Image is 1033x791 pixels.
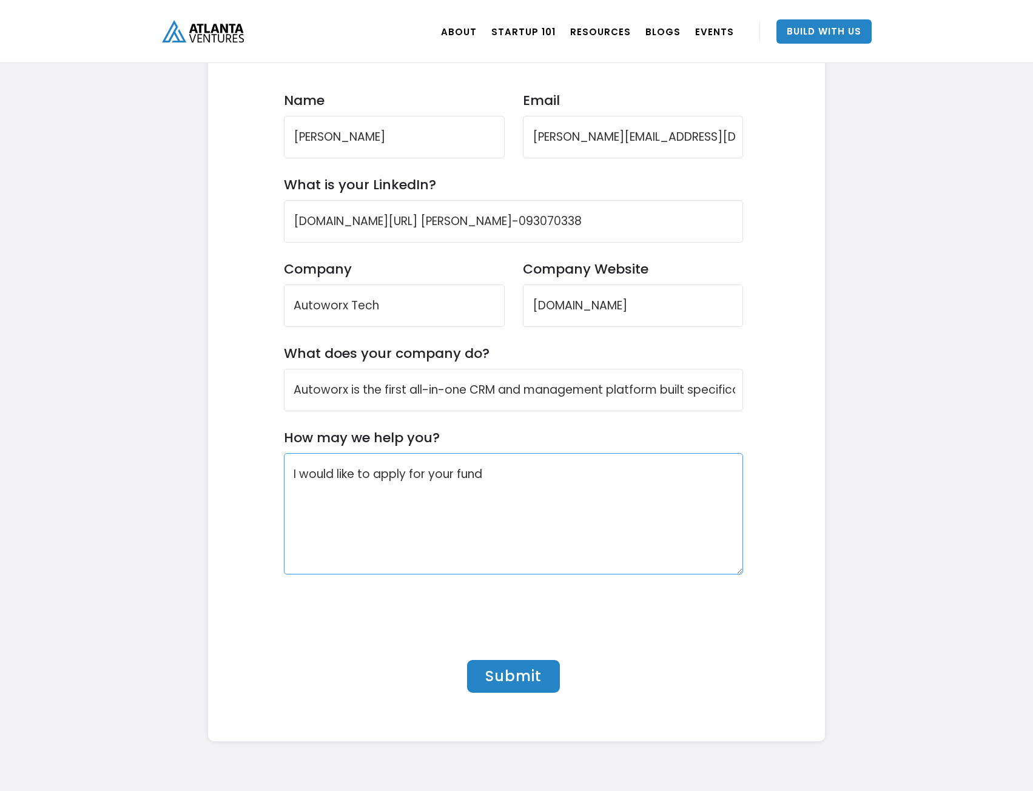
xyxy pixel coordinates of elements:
label: Company [284,261,505,277]
a: ABOUT [441,15,477,49]
a: Startup 101 [491,15,556,49]
input: Company Email [523,116,744,158]
label: What does your company do? [284,345,490,362]
label: How may we help you? [284,429,440,446]
label: Company Website [523,261,744,277]
a: Build With Us [776,19,872,44]
input: Company Website [523,284,744,327]
input: Submit [467,660,560,693]
label: Email [523,92,744,109]
a: EVENTS [695,15,734,49]
a: BLOGS [645,15,681,49]
input: Full Name [284,116,505,158]
a: RESOURCES [570,15,631,49]
input: Company Name [284,284,505,327]
iframe: reCAPTCHA [284,587,468,634]
label: Name [284,92,505,109]
label: What is your LinkedIn? [284,177,436,193]
input: LinkedIn [284,200,744,243]
input: Company Description [284,369,744,411]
